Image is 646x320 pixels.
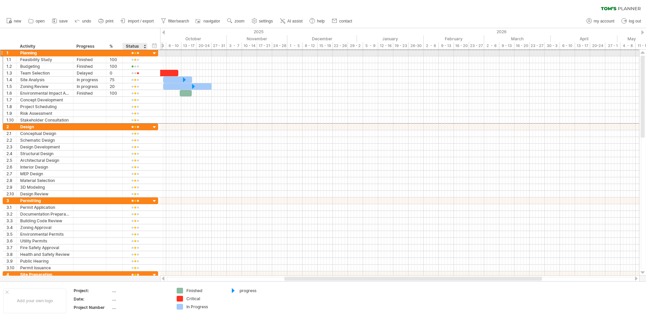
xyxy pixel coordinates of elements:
[20,150,70,157] div: Structural Design
[73,17,93,26] a: undo
[6,191,16,197] div: 2.10
[393,42,408,49] div: 19 - 23
[6,211,16,217] div: 3.2
[6,204,16,211] div: 3.1
[6,265,16,271] div: 3.10
[20,56,70,63] div: Feasibility Study
[20,77,70,83] div: Site Analysis
[287,42,302,49] div: 1 - 5
[204,19,220,24] span: navigator
[5,17,23,26] a: new
[484,35,551,42] div: March 2026
[484,42,499,49] div: 2 - 6
[20,258,70,264] div: Public Hearing
[110,70,119,76] div: 0
[6,218,16,224] div: 3.3
[20,70,70,76] div: Team Selection
[348,42,363,49] div: 29 - 2
[20,204,70,211] div: Permit Application
[629,19,641,24] span: log out
[6,110,16,117] div: 1.9
[20,63,70,70] div: Budgeting
[545,42,560,49] div: 30 - 3
[20,117,70,123] div: Stakeholder Consultation
[77,77,103,83] div: In progress
[186,296,223,302] div: Critical
[6,77,16,83] div: 1.4
[514,42,530,49] div: 16 - 20
[112,288,169,293] div: ....
[6,50,16,56] div: 1
[110,83,119,90] div: 20
[59,19,68,24] span: save
[97,17,115,26] a: print
[6,177,16,184] div: 2.8
[227,42,242,49] div: 3 - 7
[194,17,222,26] a: navigator
[6,83,16,90] div: 1.5
[424,35,484,42] div: February 2026
[27,17,47,26] a: open
[250,17,275,26] a: settings
[212,42,227,49] div: 27 - 31
[20,231,70,237] div: Environmental Permits
[36,19,45,24] span: open
[20,90,70,96] div: Environmental Impact Assessment
[6,117,16,123] div: 1.10
[112,296,169,302] div: ....
[20,244,70,251] div: Fire Safety Approval
[6,258,16,264] div: 3.9
[499,42,514,49] div: 9 - 13
[240,288,276,293] div: progress
[257,42,272,49] div: 17 - 21
[6,90,16,96] div: 1.6
[157,35,227,42] div: October 2025
[6,171,16,177] div: 2.7
[333,42,348,49] div: 22 - 26
[585,17,616,26] a: my account
[620,42,636,49] div: 4 - 8
[50,17,70,26] a: save
[20,218,70,224] div: Building Code Review
[6,137,16,143] div: 2.2
[6,184,16,190] div: 2.9
[74,296,111,302] div: Date:
[6,164,16,170] div: 2.6
[20,50,70,56] div: Planning
[3,288,66,313] div: Add your own logo
[186,304,223,310] div: In Progress
[6,224,16,231] div: 3.4
[110,77,119,83] div: 75
[20,103,70,110] div: Project Scheduling
[318,42,333,49] div: 15 - 19
[110,63,119,70] div: 100
[20,224,70,231] div: Zoning Approval
[227,35,287,42] div: November 2025
[20,164,70,170] div: Interior Design
[6,197,16,204] div: 3
[6,150,16,157] div: 2.4
[20,184,70,190] div: 3D Modeling
[109,43,119,50] div: %
[20,211,70,217] div: Documentation Preparation
[6,70,16,76] div: 1.3
[6,244,16,251] div: 3.7
[469,42,484,49] div: 23 - 27
[424,42,439,49] div: 2 - 6
[317,19,325,24] span: help
[110,90,119,96] div: 100
[159,17,191,26] a: filter/search
[119,17,156,26] a: import / export
[590,42,605,49] div: 20-24
[6,271,16,278] div: 4
[20,97,70,103] div: Concept Development
[330,17,354,26] a: contact
[20,157,70,164] div: Architectural Design
[77,63,103,70] div: Finished
[560,42,575,49] div: 6 - 10
[339,19,352,24] span: contact
[530,42,545,49] div: 23 - 27
[378,42,393,49] div: 12 - 16
[20,251,70,258] div: Health and Safety Review
[77,83,103,90] div: In progress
